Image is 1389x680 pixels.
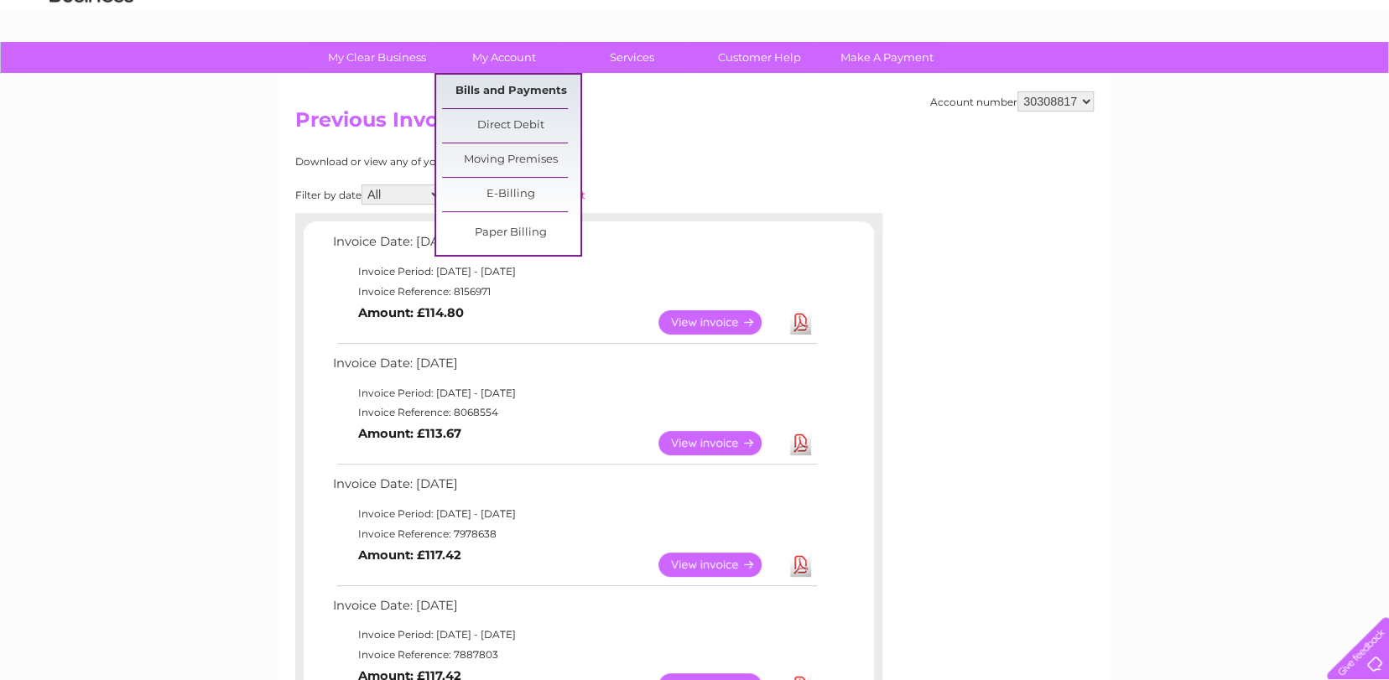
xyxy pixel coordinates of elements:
[1136,71,1173,84] a: Energy
[563,42,701,73] a: Services
[1334,71,1373,84] a: Log out
[442,75,580,108] a: Bills and Payments
[1243,71,1267,84] a: Blog
[329,473,819,504] td: Invoice Date: [DATE]
[329,524,819,544] td: Invoice Reference: 7978638
[49,44,134,95] img: logo.png
[442,216,580,250] a: Paper Billing
[1183,71,1233,84] a: Telecoms
[358,305,464,320] b: Amount: £114.80
[329,504,819,524] td: Invoice Period: [DATE] - [DATE]
[442,109,580,143] a: Direct Debit
[329,625,819,645] td: Invoice Period: [DATE] - [DATE]
[690,42,829,73] a: Customer Help
[299,9,1092,81] div: Clear Business is a trading name of Verastar Limited (registered in [GEOGRAPHIC_DATA] No. 3667643...
[1277,71,1319,84] a: Contact
[329,262,819,282] td: Invoice Period: [DATE] - [DATE]
[790,310,811,335] a: Download
[1094,71,1126,84] a: Water
[308,42,446,73] a: My Clear Business
[329,383,819,403] td: Invoice Period: [DATE] - [DATE]
[329,282,819,302] td: Invoice Reference: 8156971
[442,178,580,211] a: E-Billing
[329,645,819,665] td: Invoice Reference: 7887803
[790,553,811,577] a: Download
[442,143,580,177] a: Moving Premises
[658,310,782,335] a: View
[790,431,811,455] a: Download
[435,42,574,73] a: My Account
[329,231,819,262] td: Invoice Date: [DATE]
[658,553,782,577] a: View
[818,42,956,73] a: Make A Payment
[329,402,819,423] td: Invoice Reference: 8068554
[295,108,1094,140] h2: Previous Invoices
[295,184,736,205] div: Filter by date
[358,548,461,563] b: Amount: £117.42
[295,156,736,168] div: Download or view any of your previous invoices below.
[358,426,461,441] b: Amount: £113.67
[658,431,782,455] a: View
[930,91,1094,112] div: Account number
[1073,8,1189,29] a: 0333 014 3131
[329,594,819,625] td: Invoice Date: [DATE]
[329,352,819,383] td: Invoice Date: [DATE]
